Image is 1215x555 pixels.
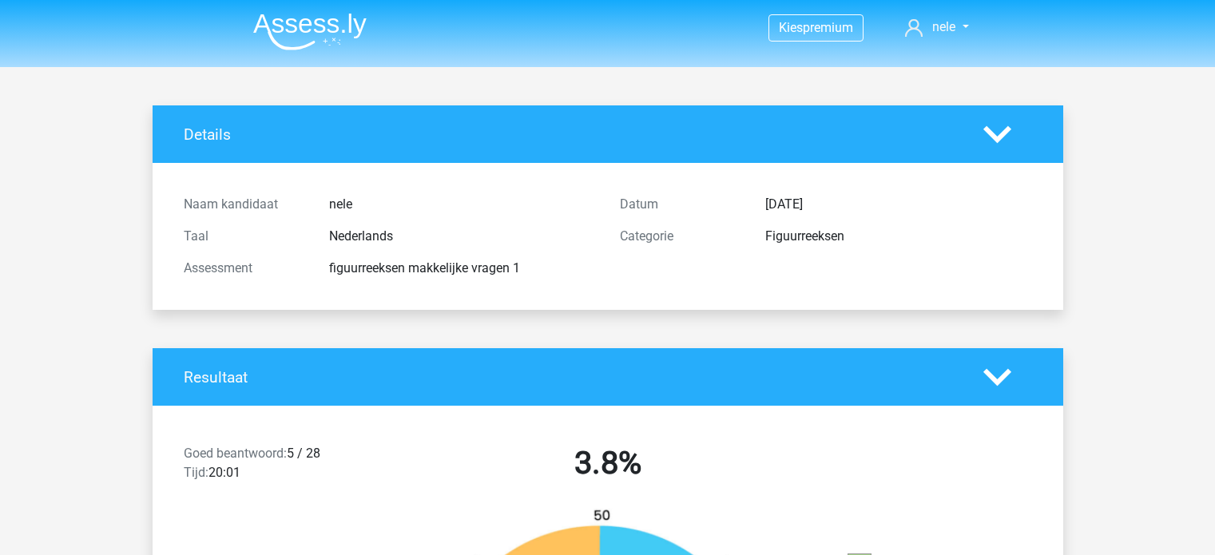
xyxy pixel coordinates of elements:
[402,444,814,482] h2: 3.8%
[184,368,959,387] h4: Resultaat
[753,195,1044,214] div: [DATE]
[172,195,317,214] div: Naam kandidaat
[769,17,863,38] a: Kiespremium
[184,125,959,144] h4: Details
[899,18,975,37] a: nele
[172,444,390,489] div: 5 / 28 20:01
[608,195,753,214] div: Datum
[317,227,608,246] div: Nederlands
[753,227,1044,246] div: Figuurreeksen
[172,259,317,278] div: Assessment
[317,259,608,278] div: figuurreeksen makkelijke vragen 1
[172,227,317,246] div: Taal
[253,13,367,50] img: Assessly
[779,20,803,35] span: Kies
[184,465,208,480] span: Tijd:
[803,20,853,35] span: premium
[317,195,608,214] div: nele
[608,227,753,246] div: Categorie
[184,446,287,461] span: Goed beantwoord:
[932,19,955,34] span: nele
